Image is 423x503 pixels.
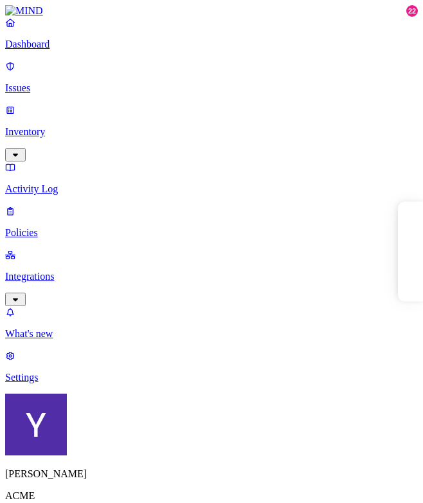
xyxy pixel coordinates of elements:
[5,205,418,239] a: Policies
[5,350,418,383] a: Settings
[5,104,418,160] a: Inventory
[5,5,43,17] img: MIND
[5,468,418,480] p: [PERSON_NAME]
[5,17,418,50] a: Dashboard
[5,490,418,502] p: ACME
[5,126,418,138] p: Inventory
[5,60,418,94] a: Issues
[5,394,67,455] img: Yana Orhov
[5,161,418,195] a: Activity Log
[5,306,418,340] a: What's new
[5,39,418,50] p: Dashboard
[5,5,418,17] a: MIND
[5,271,418,282] p: Integrations
[5,227,418,239] p: Policies
[5,82,418,94] p: Issues
[5,328,418,340] p: What's new
[406,5,418,17] div: 22
[5,249,418,304] a: Integrations
[5,183,418,195] p: Activity Log
[5,372,418,383] p: Settings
